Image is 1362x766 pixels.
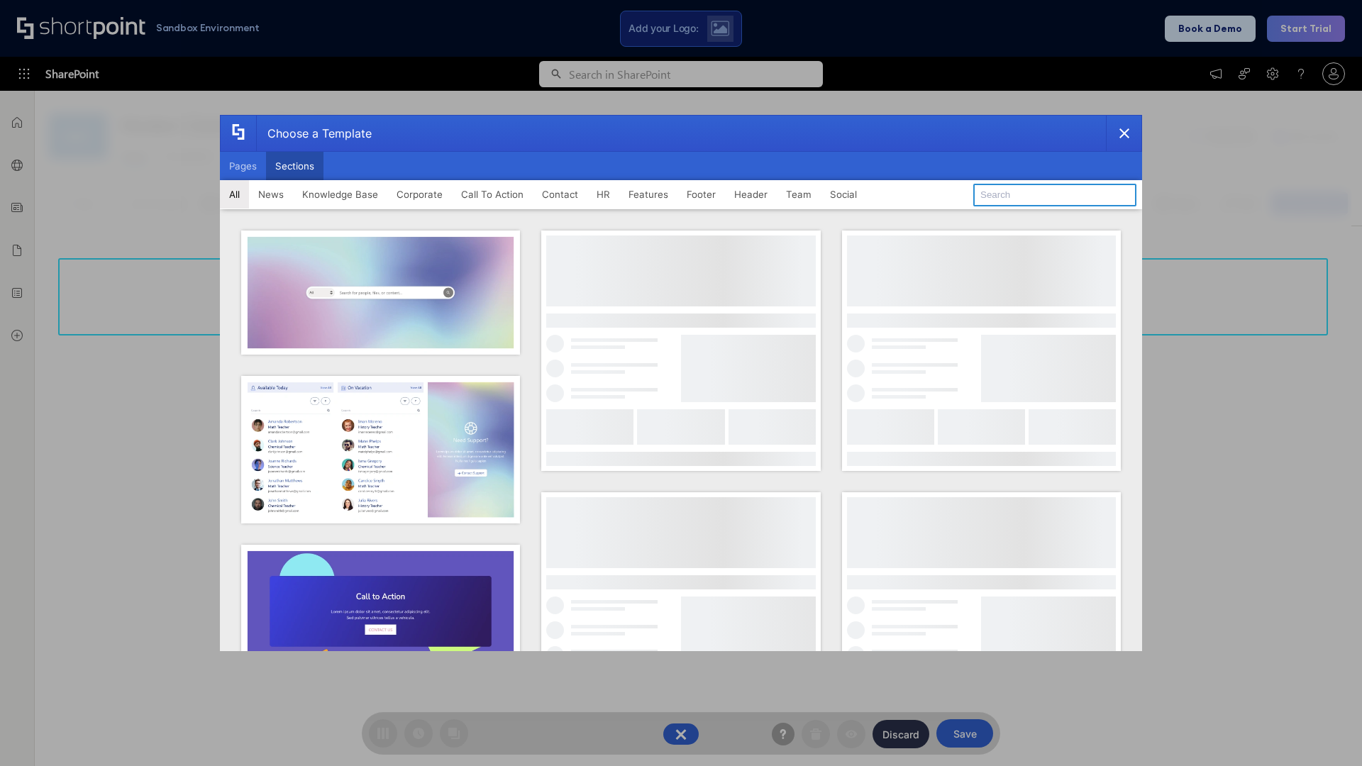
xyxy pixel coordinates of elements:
button: Call To Action [452,180,533,209]
div: Choose a Template [256,116,372,151]
button: All [220,180,249,209]
button: HR [587,180,619,209]
button: Knowledge Base [293,180,387,209]
button: Footer [677,180,725,209]
iframe: Chat Widget [1107,601,1362,766]
button: Corporate [387,180,452,209]
button: Sections [266,152,323,180]
button: Team [777,180,821,209]
button: Pages [220,152,266,180]
button: News [249,180,293,209]
div: template selector [220,115,1142,651]
button: Features [619,180,677,209]
button: Header [725,180,777,209]
button: Social [821,180,866,209]
button: Contact [533,180,587,209]
input: Search [973,184,1136,206]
